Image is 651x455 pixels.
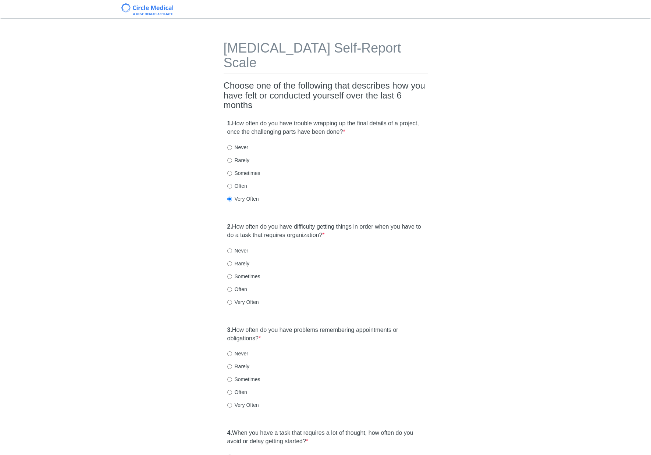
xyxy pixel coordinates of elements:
strong: 4. [227,430,232,436]
strong: 1. [227,120,232,126]
strong: 3. [227,327,232,333]
input: Often [227,184,232,189]
input: Very Often [227,197,232,201]
input: Sometimes [227,171,232,176]
img: Circle Medical Logo [121,3,173,15]
label: Sometimes [227,376,260,383]
input: Often [227,390,232,395]
label: How often do you have problems remembering appointments or obligations? [227,326,424,343]
label: Never [227,247,248,254]
input: Never [227,248,232,253]
label: How often do you have trouble wrapping up the final details of a project, once the challenging pa... [227,119,424,136]
label: Very Often [227,298,259,306]
label: Sometimes [227,273,260,280]
label: Often [227,182,247,190]
h1: [MEDICAL_DATA] Self-Report Scale [224,41,428,74]
input: Very Often [227,403,232,408]
label: Very Often [227,401,259,409]
strong: 2. [227,223,232,230]
label: Never [227,350,248,357]
label: How often do you have difficulty getting things in order when you have to do a task that requires... [227,223,424,240]
input: Often [227,287,232,292]
input: Never [227,351,232,356]
label: When you have a task that requires a lot of thought, how often do you avoid or delay getting star... [227,429,424,446]
label: Rarely [227,260,249,267]
input: Sometimes [227,377,232,382]
label: Sometimes [227,169,260,177]
input: Never [227,145,232,150]
h2: Choose one of the following that describes how you have felt or conducted yourself over the last ... [224,81,428,110]
label: Rarely [227,363,249,370]
label: Never [227,144,248,151]
label: Often [227,388,247,396]
input: Rarely [227,364,232,369]
input: Sometimes [227,274,232,279]
label: Very Often [227,195,259,203]
input: Very Often [227,300,232,305]
input: Rarely [227,261,232,266]
label: Often [227,286,247,293]
label: Rarely [227,157,249,164]
input: Rarely [227,158,232,163]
